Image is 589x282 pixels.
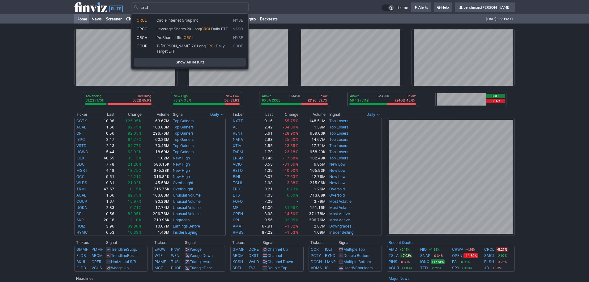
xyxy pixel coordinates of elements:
[325,266,331,270] a: ICL
[484,246,494,253] a: CRCL
[233,224,243,228] a: AMAT
[344,259,371,264] a: Multiple Bottom
[128,150,142,154] span: 63.92%
[206,44,216,48] span: CRCL
[329,131,348,136] a: Top Losers
[142,149,170,155] td: 18.69M
[233,205,239,210] a: MFI
[142,137,170,143] td: 60.23M
[251,124,273,130] td: 2.42
[389,246,397,253] a: AMD
[287,187,298,191] span: 0.73%
[258,14,280,24] a: Backtests
[344,266,373,270] a: Head&Shoulders
[411,2,431,12] a: Alerts
[344,253,369,258] a: Double Bottom
[174,98,191,102] p: 78.2% (187)
[173,156,190,160] a: New High
[283,131,298,136] span: -28.90%
[76,168,87,173] a: MGRT
[311,247,319,252] a: COR
[233,137,243,142] a: NAKA
[190,266,214,270] a: TriangleDesc.
[486,14,514,24] span: [DATE] 1:55 PM ET
[329,205,352,210] a: Most Volatile
[285,180,298,185] span: -3.88%
[142,118,170,124] td: 63.67M
[156,44,225,54] span: Daily Target ETF
[74,111,96,118] th: Ticker
[211,27,228,31] span: Daily ETF
[484,253,494,259] a: SMCI
[96,186,115,192] td: 47.67
[283,137,298,142] span: -25.60%
[262,94,282,98] p: Above
[486,99,505,103] button: Bear
[142,161,170,167] td: 586.15K
[382,4,408,11] a: Theme
[366,111,375,118] span: Daily
[142,186,170,192] td: 715.75K
[452,265,459,271] a: SPY
[249,253,259,258] a: DXST
[76,143,87,148] a: VSTD
[156,18,198,23] span: Circle Internet Group Inc
[190,247,202,252] a: Wedge
[128,199,142,204] span: 15.97%
[329,193,345,197] a: Oversold
[96,111,115,118] th: Last
[233,230,244,235] a: RMBS
[76,180,87,185] a: WLDS
[156,35,184,40] span: ProShares Ultra
[190,253,213,258] a: Wedge Down
[311,259,322,264] a: DOCN
[76,131,83,136] a: OPI
[111,253,127,258] span: Trendline
[389,240,414,245] a: Recent Quotes
[96,161,115,167] td: 7.78
[76,193,86,197] a: AGAE
[350,94,369,98] p: Above
[111,266,129,270] a: Wedge Up
[329,150,348,154] a: Top Losers
[96,137,115,143] td: 2.17
[299,143,326,149] td: 17.71M
[251,149,273,155] td: 1.79
[155,253,163,258] a: WTF
[233,199,243,204] a: FOFO
[365,111,382,118] button: Signals interval
[173,150,194,154] a: Top Gainers
[329,162,346,167] a: New Low
[299,124,326,130] td: 1.39M
[131,2,249,12] input: Search
[233,187,241,191] a: EPIX
[299,130,326,137] td: 659.03K
[89,14,104,24] a: News
[241,14,258,24] a: Crypto
[251,167,273,174] td: 1.39
[233,119,243,123] a: NXTT
[455,2,515,12] a: berchman.[PERSON_NAME]
[173,180,193,185] a: Overbought
[283,156,298,160] span: -17.68%
[137,59,243,65] span: Show All Results
[86,98,105,102] p: 31.2% (1731)
[233,35,243,41] span: NYSE
[142,130,170,137] td: 296.76M
[251,180,273,186] td: 1.98
[389,276,409,281] a: Major News
[137,35,147,40] span: CRCA
[484,259,494,265] a: BLSH
[96,192,115,198] td: 1.66
[389,265,399,271] a: ACHR
[130,187,142,191] span: 0.15%
[329,230,353,235] a: Insider Selling
[128,162,142,167] span: 21.20%
[267,266,287,270] a: Double Top
[344,247,365,252] a: Multiple Top
[311,266,322,270] a: ADMA
[111,247,137,252] a: TrendlineSupp.
[76,119,87,123] a: GCTK
[131,98,151,102] p: (3632) 65.6%
[486,94,505,98] button: Bull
